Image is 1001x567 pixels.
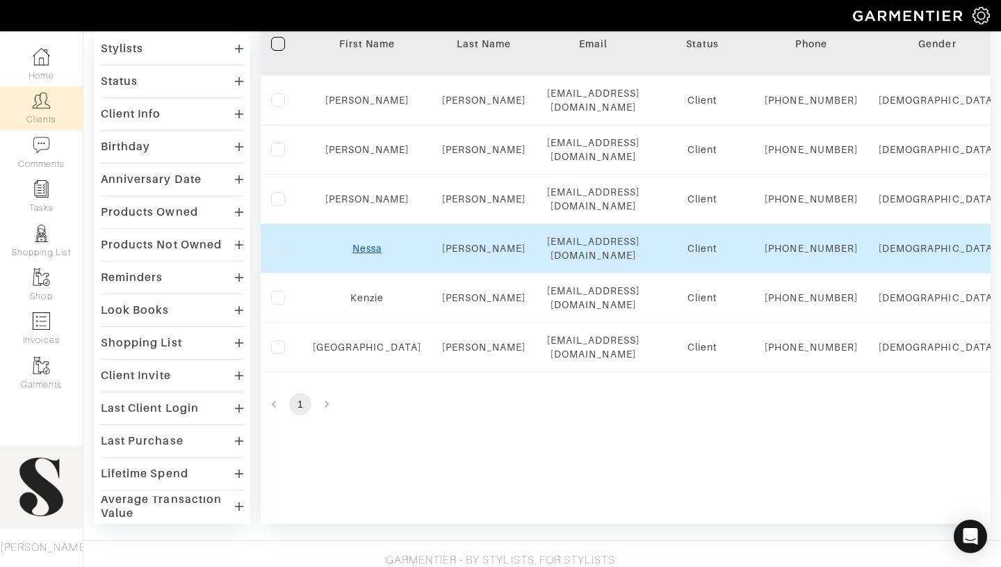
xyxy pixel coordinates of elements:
div: Status [660,37,744,51]
div: Stylists [101,42,143,56]
div: [PHONE_NUMBER] [765,291,858,305]
div: Email [547,37,640,51]
a: [PERSON_NAME] [325,193,409,205]
a: Kenzie [350,292,384,303]
div: Look Books [101,303,170,317]
div: [EMAIL_ADDRESS][DOMAIN_NAME] [547,136,640,163]
div: Last Purchase [101,434,184,448]
div: Phone [765,37,858,51]
div: [DEMOGRAPHIC_DATA] [879,93,996,107]
a: [PERSON_NAME] [442,292,526,303]
div: Client [660,192,744,206]
div: [EMAIL_ADDRESS][DOMAIN_NAME] [547,284,640,312]
div: [DEMOGRAPHIC_DATA] [879,291,996,305]
nav: pagination navigation [261,393,991,415]
div: [DEMOGRAPHIC_DATA] [879,143,996,157]
div: Products Not Owned [101,238,222,252]
div: Client [660,340,744,354]
img: garmentier-logo-header-white-b43fb05a5012e4ada735d5af1a66efaba907eab6374d6393d1fbf88cb4ef424d.png [846,3,972,28]
div: Last Name [442,37,526,51]
a: [PERSON_NAME] [442,95,526,106]
div: [EMAIL_ADDRESS][DOMAIN_NAME] [547,333,640,361]
a: [PERSON_NAME] [325,144,409,155]
div: Client [660,143,744,157]
th: Toggle SortBy [650,13,754,76]
a: [PERSON_NAME] [442,243,526,254]
a: [PERSON_NAME] [325,95,409,106]
div: Birthday [101,140,150,154]
img: reminder-icon-8004d30b9f0a5d33ae49ab947aed9ed385cf756f9e5892f1edd6e32f2345188e.png [33,180,50,198]
div: Reminders [101,271,163,285]
div: [EMAIL_ADDRESS][DOMAIN_NAME] [547,234,640,262]
img: garments-icon-b7da505a4dc4fd61783c78ac3ca0ef83fa9d6f193b1c9dc38574b1d14d53ca28.png [33,357,50,374]
div: Shopping List [101,336,182,350]
div: First Name [313,37,421,51]
img: dashboard-icon-dbcd8f5a0b271acd01030246c82b418ddd0df26cd7fceb0bd07c9910d44c42f6.png [33,48,50,65]
div: [DEMOGRAPHIC_DATA] [879,241,996,255]
div: Last Client Login [101,401,199,415]
div: Lifetime Spend [101,467,188,481]
img: comment-icon-a0a6a9ef722e966f86d9cbdc48e553b5cf19dbc54f86b18d962a5391bc8f6eb6.png [33,136,50,154]
div: Client [660,93,744,107]
div: [PHONE_NUMBER] [765,192,858,206]
div: Open Intercom Messenger [954,520,987,553]
div: [DEMOGRAPHIC_DATA] [879,340,996,354]
div: [PHONE_NUMBER] [765,340,858,354]
button: page 1 [289,393,311,415]
th: Toggle SortBy [302,13,432,76]
div: Gender [879,37,996,51]
div: [EMAIL_ADDRESS][DOMAIN_NAME] [547,185,640,213]
a: [PERSON_NAME] [442,193,526,205]
div: Client [660,291,744,305]
div: Average Transaction Value [101,493,235,520]
div: Anniversary Date [101,173,202,186]
img: orders-icon-0abe47150d42831381b5fb84f609e132dff9fe21cb692f30cb5eec754e2cba89.png [33,312,50,330]
a: [PERSON_NAME] [442,342,526,353]
div: Products Owned [101,205,198,219]
a: [GEOGRAPHIC_DATA] [313,342,421,353]
img: gear-icon-white-bd11855cb880d31180b6d7d6211b90ccbf57a29d726f0c71d8c61bd08dd39cc2.png [972,7,990,24]
img: garments-icon-b7da505a4dc4fd61783c78ac3ca0ef83fa9d6f193b1c9dc38574b1d14d53ca28.png [33,269,50,286]
a: Nessa [352,243,382,254]
div: [PHONE_NUMBER] [765,93,858,107]
a: [PERSON_NAME] [442,144,526,155]
img: clients-icon-6bae9207a08558b7cb47a8932f037763ab4055f8c8b6bfacd5dc20c3e0201464.png [33,92,50,109]
div: [PHONE_NUMBER] [765,241,858,255]
th: Toggle SortBy [432,13,537,76]
div: [DEMOGRAPHIC_DATA] [879,192,996,206]
div: [EMAIL_ADDRESS][DOMAIN_NAME] [547,86,640,114]
div: Client [660,241,744,255]
div: Client Info [101,107,161,121]
div: [PHONE_NUMBER] [765,143,858,157]
img: stylists-icon-eb353228a002819b7ec25b43dbf5f0378dd9e0616d9560372ff212230b889e62.png [33,225,50,242]
div: Status [101,74,138,88]
div: Client Invite [101,369,171,383]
